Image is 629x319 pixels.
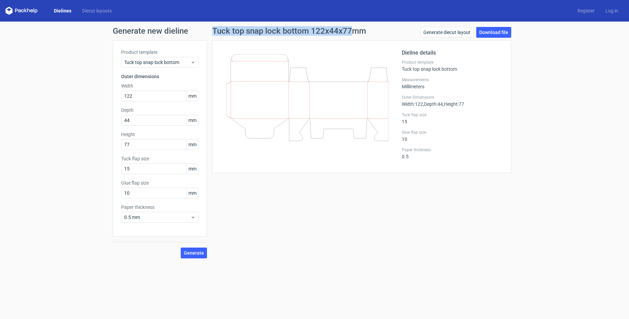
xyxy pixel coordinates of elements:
[402,60,503,72] div: Tuck top snap lock bottom
[402,101,423,107] span: Width : 122
[443,101,464,107] span: , Height : 77
[402,130,503,142] div: 10
[121,107,199,114] label: Depth
[402,95,503,100] label: Outer Dimensions
[402,77,503,89] div: Millimeters
[402,112,503,124] div: 15
[186,164,198,174] span: mm
[402,112,503,118] label: Tuck flap size
[121,180,199,186] label: Glue flap size
[121,49,199,56] label: Product template
[77,7,117,14] a: Diecut layouts
[402,147,503,159] div: 0.5
[121,131,199,138] label: Height
[402,60,503,65] label: Product template
[572,7,600,14] a: Register
[113,27,517,35] h1: Generate new dieline
[48,7,77,14] a: Dielines
[186,139,198,150] span: mm
[121,83,199,89] label: Width
[186,188,198,198] span: mm
[121,73,199,80] h3: Outer dimensions
[402,147,503,153] label: Paper thickness
[186,115,198,125] span: mm
[420,27,474,38] a: Generate diecut layout
[476,27,511,38] a: Download file
[600,7,624,14] a: Log in
[186,91,198,101] span: mm
[402,49,503,57] h2: Dieline details
[181,248,207,258] button: Generate
[121,155,199,162] label: Tuck flap size
[124,214,190,221] span: 0.5 mm
[121,204,199,211] label: Paper thickness
[184,251,204,255] span: Generate
[402,130,503,135] label: Glue flap size
[423,101,443,107] span: , Depth : 44
[124,59,190,66] span: Tuck top snap lock bottom
[212,27,366,35] h1: Tuck top snap lock bottom 122x44x77mm
[402,77,503,83] label: Measurements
